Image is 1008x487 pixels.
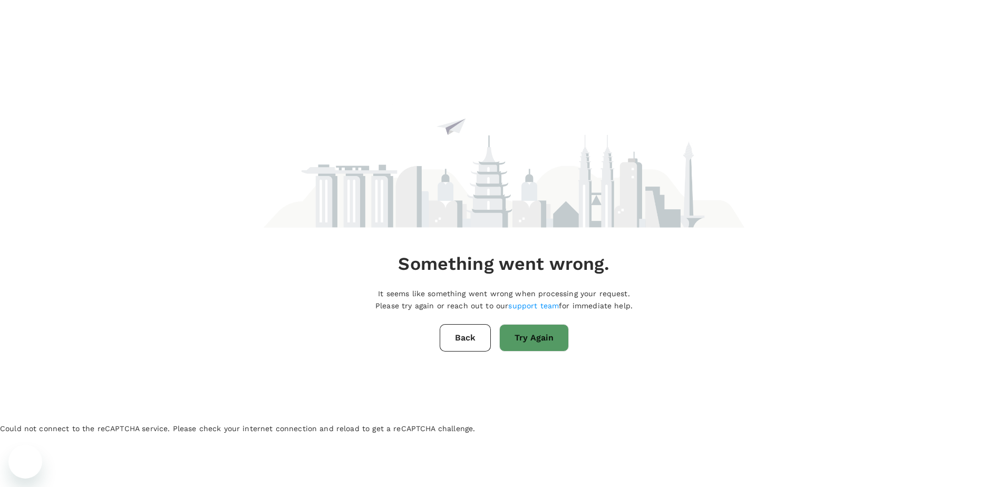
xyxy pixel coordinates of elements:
p: It seems like something went wrong when processing your request. Please try again or reach out to... [375,288,633,311]
h4: Something went wrong. [398,253,609,275]
button: Back [440,324,491,352]
button: Try Again [499,324,569,352]
iframe: Button to launch messaging window [8,445,42,479]
img: maintenance [264,72,744,228]
a: support team [508,301,559,310]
